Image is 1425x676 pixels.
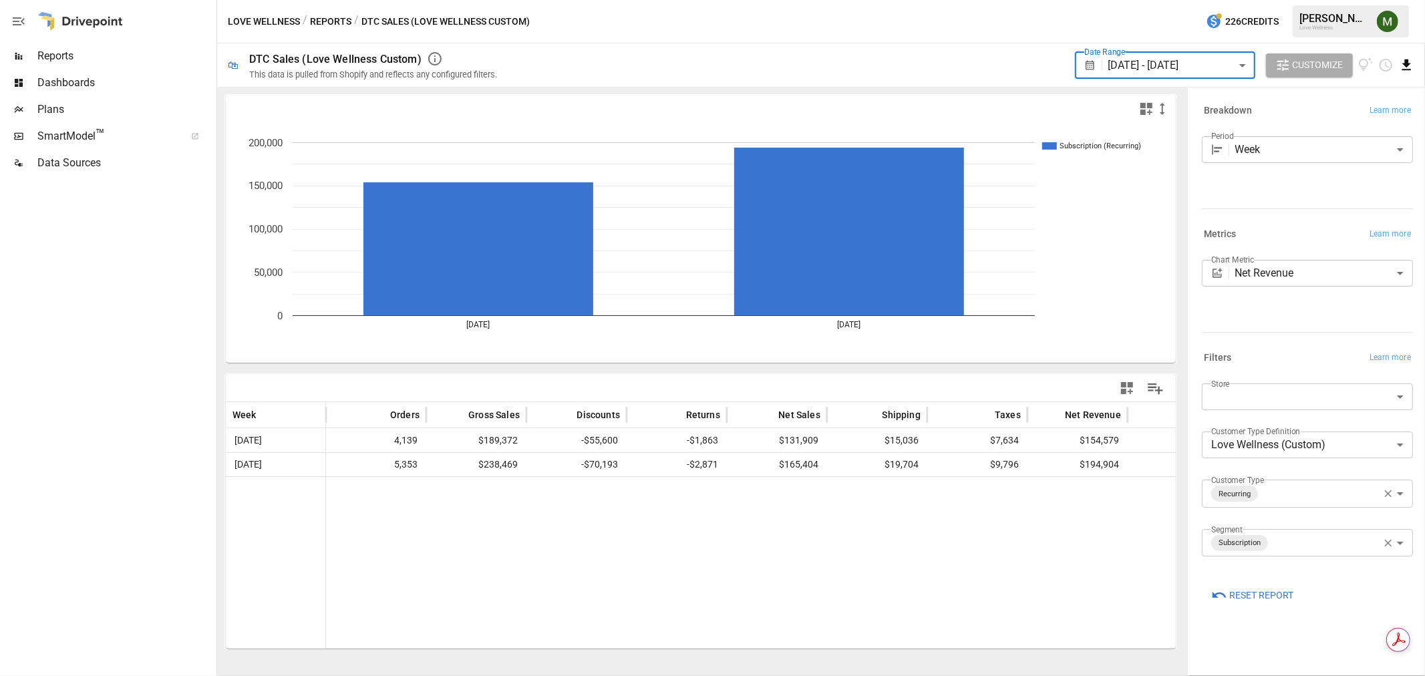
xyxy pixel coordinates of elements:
[1034,453,1121,476] span: $194,904
[1225,13,1279,30] span: 226 Credits
[1213,535,1266,550] span: Subscription
[1299,25,1369,31] div: Love Wellness
[1266,53,1353,77] button: Customize
[354,13,359,30] div: /
[1358,53,1374,77] button: View documentation
[37,48,214,64] span: Reports
[303,13,307,30] div: /
[1034,429,1121,452] span: $154,579
[232,408,257,421] span: Week
[254,267,283,279] text: 50,000
[557,405,575,424] button: Sort
[37,75,214,91] span: Dashboards
[277,310,283,322] text: 0
[1204,227,1237,242] h6: Metrics
[1235,136,1413,163] div: Week
[96,126,105,143] span: ™
[533,453,620,476] span: -$70,193
[1299,12,1369,25] div: [PERSON_NAME]
[433,453,520,476] span: $238,469
[1370,351,1411,365] span: Learn more
[1293,57,1343,73] span: Customize
[734,453,820,476] span: $165,404
[370,405,389,424] button: Sort
[333,453,420,476] span: 5,353
[633,453,720,476] span: -$2,871
[1201,9,1284,34] button: 226Credits
[862,405,881,424] button: Sort
[834,429,921,452] span: $15,036
[310,13,351,30] button: Reports
[934,453,1021,476] span: $9,796
[37,155,214,171] span: Data Sources
[433,429,520,452] span: $189,372
[883,408,921,421] span: Shipping
[249,223,283,235] text: 100,000
[226,122,1177,363] svg: A chart.
[232,453,319,476] span: [DATE]
[1204,351,1232,365] h6: Filters
[1108,52,1255,79] div: [DATE] - [DATE]
[666,405,685,424] button: Sort
[1065,408,1121,421] span: Net Revenue
[1140,373,1170,403] button: Manage Columns
[838,320,861,329] text: [DATE]
[390,408,420,421] span: Orders
[1211,130,1234,142] label: Period
[258,405,277,424] button: Sort
[1204,104,1252,118] h6: Breakdown
[1060,142,1141,150] text: Subscription (Recurring)
[1202,583,1303,607] button: Reset Report
[1370,228,1411,241] span: Learn more
[1235,260,1413,287] div: Net Revenue
[468,408,520,421] span: Gross Sales
[934,429,1021,452] span: $7,634
[333,429,420,452] span: 4,139
[1211,378,1230,389] label: Store
[995,408,1021,421] span: Taxes
[1378,57,1394,73] button: Schedule report
[686,408,720,421] span: Returns
[1211,474,1265,486] label: Customer Type
[758,405,777,424] button: Sort
[467,320,490,329] text: [DATE]
[577,408,620,421] span: Discounts
[975,405,993,424] button: Sort
[1211,426,1301,437] label: Customer Type Definition
[1084,46,1126,57] label: Date Range
[1229,587,1293,604] span: Reset Report
[1045,405,1064,424] button: Sort
[1213,486,1256,502] span: Recurring
[249,69,497,79] div: This data is pulled from Shopify and reflects any configured filters.
[37,128,176,144] span: SmartModel
[1211,254,1255,265] label: Chart Metric
[633,429,720,452] span: -$1,863
[448,405,467,424] button: Sort
[1202,432,1413,458] div: Love Wellness (Custom)
[834,453,921,476] span: $19,704
[232,429,319,452] span: [DATE]
[37,102,214,118] span: Plans
[1370,104,1411,118] span: Learn more
[533,429,620,452] span: -$55,600
[249,180,283,192] text: 150,000
[778,408,820,421] span: Net Sales
[1399,57,1414,73] button: Download report
[734,429,820,452] span: $131,909
[228,13,300,30] button: Love Wellness
[249,137,283,149] text: 200,000
[1377,11,1398,32] img: Meredith Lacasse
[1211,524,1243,535] label: Segment
[1369,3,1406,40] button: Meredith Lacasse
[228,59,239,71] div: 🛍
[249,53,422,65] div: DTC Sales (Love Wellness Custom)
